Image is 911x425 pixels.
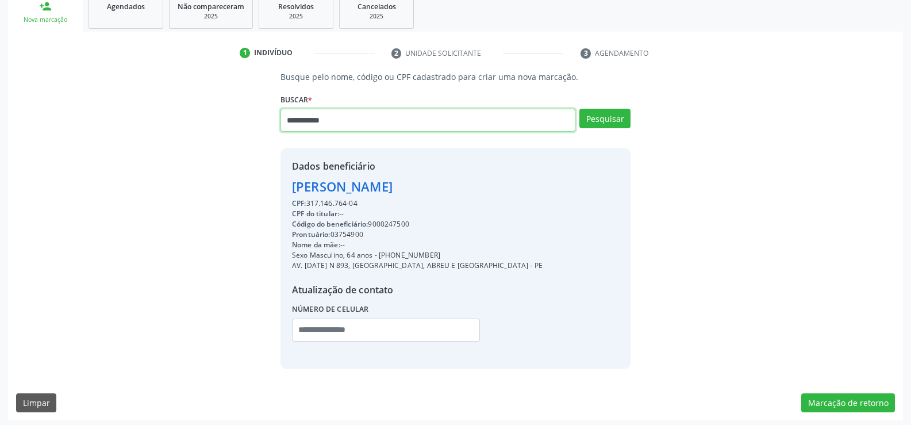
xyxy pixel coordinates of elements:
label: Número de celular [292,301,369,319]
label: Buscar [280,91,312,109]
span: Agendados [107,2,145,12]
span: Código do beneficiário: [292,219,368,229]
div: 03754900 [292,229,543,240]
button: Limpar [16,393,56,413]
div: AV. [DATE] N 893, [GEOGRAPHIC_DATA], ABREU E [GEOGRAPHIC_DATA] - PE [292,261,543,271]
button: Pesquisar [579,109,631,128]
div: [PERSON_NAME] [292,177,543,196]
span: CPF: [292,198,306,208]
div: Atualização de contato [292,283,543,297]
span: Resolvidos [278,2,314,12]
span: Nome da mãe: [292,240,340,250]
span: Prontuário: [292,229,330,239]
div: Nova marcação [16,16,75,24]
div: Indivíduo [254,48,293,58]
div: 1 [240,48,250,58]
p: Busque pelo nome, código ou CPF cadastrado para criar uma nova marcação. [280,71,631,83]
span: Cancelados [358,2,396,12]
div: 9000247500 [292,219,543,229]
span: CPF do titular: [292,209,339,219]
div: 2025 [178,12,244,21]
div: -- [292,209,543,219]
div: -- [292,240,543,250]
button: Marcação de retorno [801,393,895,413]
span: Não compareceram [178,2,244,12]
div: Dados beneficiário [292,159,543,173]
div: 2025 [267,12,325,21]
div: 2025 [348,12,405,21]
div: 317.146.764-04 [292,198,543,209]
div: Sexo Masculino, 64 anos - [PHONE_NUMBER] [292,250,543,261]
